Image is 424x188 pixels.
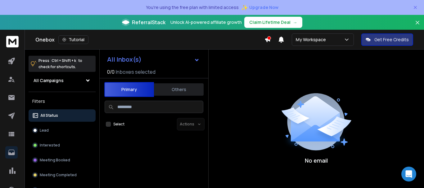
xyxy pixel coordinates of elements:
button: Claim Lifetime Deal→ [244,17,302,28]
button: Lead [29,124,96,137]
span: Ctrl + Shift + k [51,57,77,64]
p: Meeting Completed [40,173,77,177]
h1: All Inbox(s) [107,56,142,63]
button: Others [154,83,204,96]
p: Meeting Booked [40,158,70,163]
p: No email [305,156,328,165]
div: Onebox [35,35,264,44]
h3: Filters [29,97,96,106]
p: Get Free Credits [374,37,409,43]
p: Unlock AI-powered affiliate growth [170,19,242,25]
h3: Inboxes selected [116,68,156,76]
button: Primary [104,82,154,97]
button: Meeting Booked [29,154,96,166]
button: All Inbox(s) [102,53,205,66]
button: Close banner [413,19,422,33]
p: Press to check for shortcuts. [38,58,82,70]
button: Meeting Completed [29,169,96,181]
span: ReferralStack [132,19,165,26]
button: All Campaigns [29,74,96,87]
h1: All Campaigns [34,77,64,84]
button: Get Free Credits [361,33,413,46]
button: All Status [29,109,96,122]
button: ✨Upgrade Now [241,1,278,14]
p: You're using the free plan with limited access [146,4,239,11]
span: ✨ [241,3,248,12]
p: All Status [40,113,58,118]
div: Open Intercom Messenger [401,167,416,181]
p: Interested [40,143,60,148]
label: Select [113,122,124,127]
button: Tutorial [58,35,88,44]
span: 0 / 0 [107,68,115,76]
span: Upgrade Now [249,4,278,11]
p: My Workspace [296,37,328,43]
button: Interested [29,139,96,151]
p: Lead [40,128,49,133]
span: → [293,19,297,25]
